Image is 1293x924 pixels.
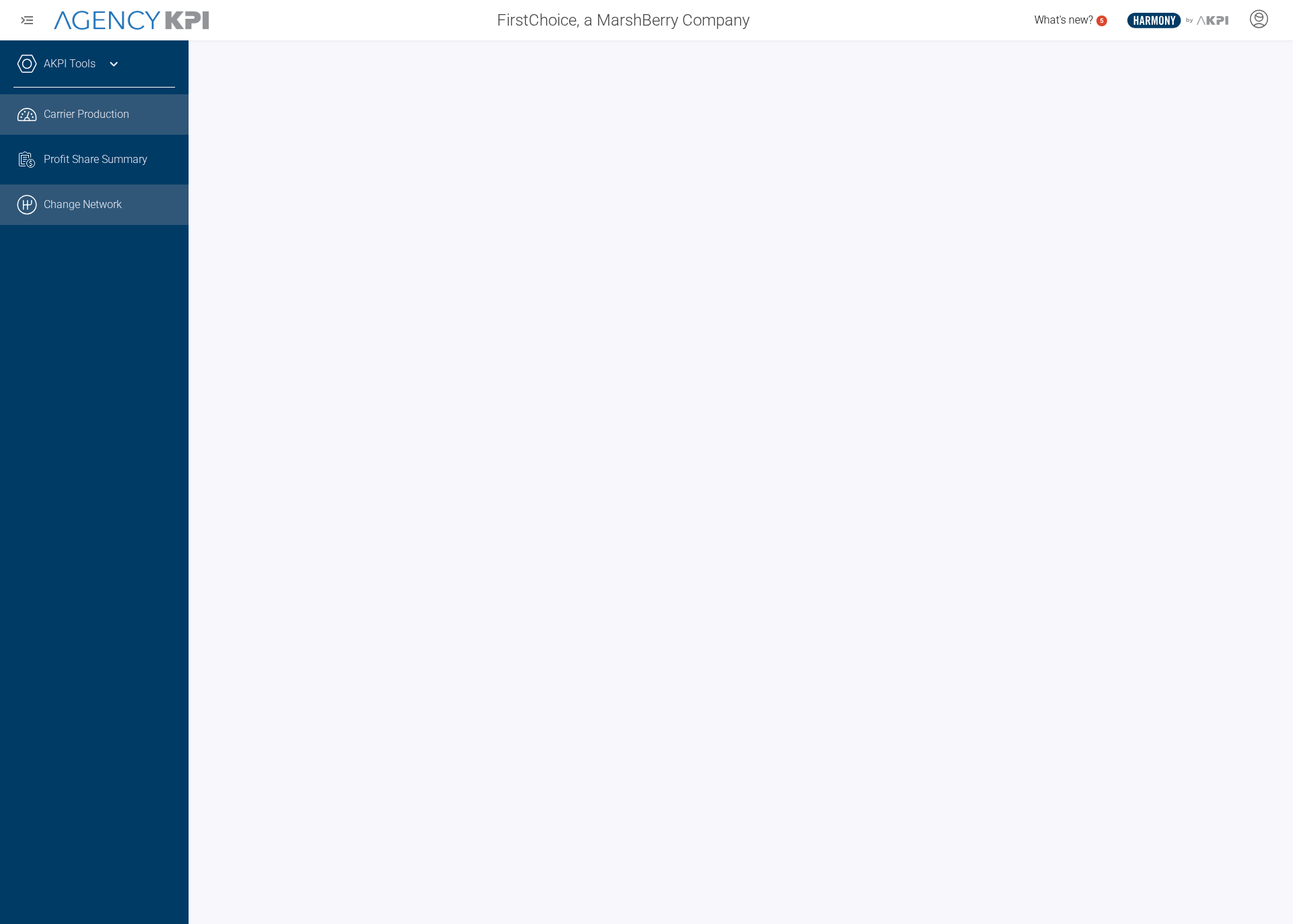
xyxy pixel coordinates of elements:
[44,106,129,123] span: Carrier Production
[54,11,209,30] img: AgencyKPI
[1034,13,1093,26] span: What's new?
[1096,15,1107,26] a: 5
[44,152,147,168] span: Profit Share Summary
[497,8,750,32] span: FirstChoice, a MarshBerry Company
[44,56,96,72] a: AKPI Tools
[1100,17,1104,24] text: 5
